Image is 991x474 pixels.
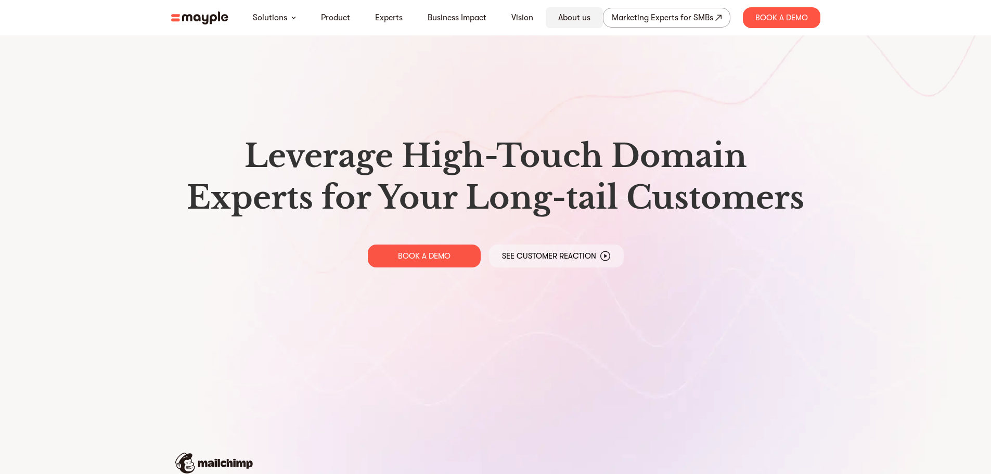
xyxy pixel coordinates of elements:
[502,251,596,261] p: See Customer Reaction
[612,10,713,25] div: Marketing Experts for SMBs
[175,453,253,473] img: mailchimp-logo
[253,11,287,24] a: Solutions
[511,11,533,24] a: Vision
[321,11,350,24] a: Product
[603,8,730,28] a: Marketing Experts for SMBs
[179,135,812,219] h1: Leverage High-Touch Domain Experts for Your Long-tail Customers
[368,245,481,267] a: BOOK A DEMO
[558,11,590,24] a: About us
[171,11,228,24] img: mayple-logo
[291,16,296,19] img: arrow-down
[428,11,486,24] a: Business Impact
[489,245,624,267] a: See Customer Reaction
[398,251,451,261] p: BOOK A DEMO
[743,7,820,28] div: Book A Demo
[375,11,403,24] a: Experts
